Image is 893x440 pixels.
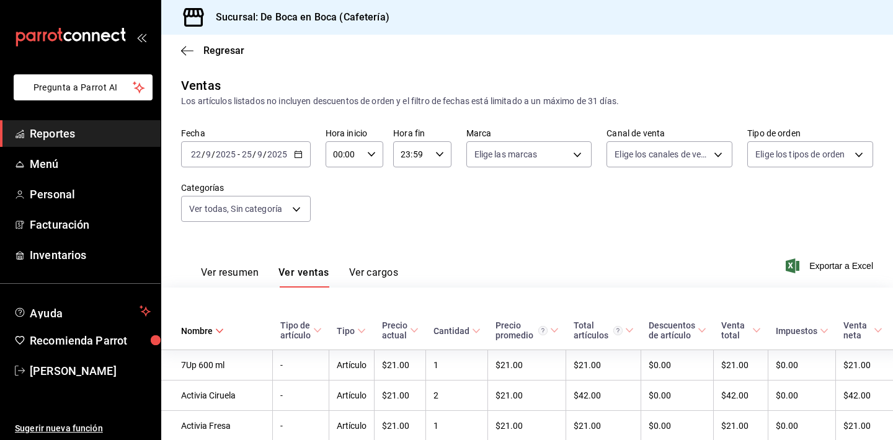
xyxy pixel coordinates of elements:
span: Venta total [721,320,761,340]
div: navigation tabs [201,266,398,288]
button: Pregunta a Parrot AI [14,74,153,100]
span: Precio actual [382,320,419,340]
td: $21.00 [375,381,426,411]
input: ---- [267,149,288,159]
div: Precio promedio [495,320,548,340]
span: - [238,149,240,159]
span: Elige los tipos de orden [755,148,845,161]
span: Sugerir nueva función [15,422,151,435]
span: Descuentos de artículo [649,320,706,340]
span: Reportes [30,125,151,142]
button: Ver ventas [278,266,329,288]
div: Nombre [181,326,213,336]
label: Hora fin [393,129,451,138]
label: Categorías [181,183,311,192]
td: $42.00 [566,381,641,411]
div: Total artículos [574,320,623,340]
div: Venta total [721,320,750,340]
span: Nombre [181,326,224,336]
h3: Sucursal: De Boca en Boca (Cafetería) [206,10,389,25]
td: $0.00 [641,350,714,381]
button: open_drawer_menu [136,32,146,42]
input: -- [257,149,263,159]
td: - [273,381,329,411]
div: Impuestos [776,326,817,336]
span: Facturación [30,216,151,233]
label: Marca [466,129,592,138]
div: Precio actual [382,320,407,340]
td: $21.00 [375,350,426,381]
span: / [263,149,267,159]
div: Tipo [337,326,355,336]
td: Artículo [329,350,375,381]
div: Cantidad [433,326,469,336]
span: Inventarios [30,247,151,263]
td: $0.00 [768,350,836,381]
a: Pregunta a Parrot AI [9,90,153,103]
span: Elige las marcas [474,148,538,161]
span: Ver todas, Sin categoría [189,203,282,215]
input: -- [241,149,252,159]
div: Venta neta [843,320,872,340]
span: Elige los canales de venta [615,148,709,161]
span: Tipo de artículo [280,320,322,340]
span: Regresar [203,45,244,56]
span: Total artículos [574,320,634,340]
label: Canal de venta [606,129,732,138]
td: Activia Ciruela [161,381,273,411]
div: Tipo de artículo [280,320,311,340]
td: $42.00 [714,381,768,411]
td: $21.00 [566,350,641,381]
input: ---- [215,149,236,159]
span: Cantidad [433,326,481,336]
td: $0.00 [641,381,714,411]
td: Artículo [329,381,375,411]
span: Impuestos [776,326,829,336]
span: Pregunta a Parrot AI [33,81,133,94]
span: Personal [30,186,151,203]
td: 2 [426,381,488,411]
span: Menú [30,156,151,172]
input: -- [190,149,202,159]
span: Recomienda Parrot [30,332,151,349]
span: / [202,149,205,159]
input: -- [205,149,211,159]
label: Tipo de orden [747,129,873,138]
td: $21.00 [714,350,768,381]
span: Venta neta [843,320,883,340]
td: - [273,350,329,381]
div: Los artículos listados no incluyen descuentos de orden y el filtro de fechas está limitado a un m... [181,95,873,108]
div: Descuentos de artículo [649,320,695,340]
svg: Precio promedio = Total artículos / cantidad [538,326,548,335]
div: Ventas [181,76,221,95]
button: Ver resumen [201,266,259,288]
span: Tipo [337,326,366,336]
button: Regresar [181,45,244,56]
span: Ayuda [30,304,135,319]
td: $21.00 [488,350,566,381]
button: Ver cargos [349,266,399,288]
label: Fecha [181,129,311,138]
button: Exportar a Excel [788,258,873,273]
span: Precio promedio [495,320,559,340]
td: $0.00 [768,381,836,411]
svg: El total artículos considera cambios de precios en los artículos así como costos adicionales por ... [613,326,623,335]
td: 7Up 600 ml [161,350,273,381]
span: / [211,149,215,159]
td: $21.00 [488,381,566,411]
label: Hora inicio [326,129,383,138]
td: 1 [426,350,488,381]
span: [PERSON_NAME] [30,363,151,379]
span: / [252,149,256,159]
